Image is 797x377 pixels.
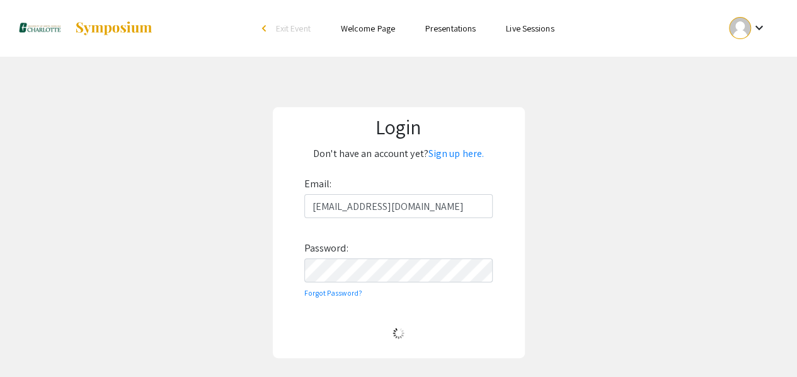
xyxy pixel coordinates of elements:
[304,174,332,194] label: Email:
[506,23,554,34] a: Live Sessions
[276,23,311,34] span: Exit Event
[751,20,766,35] mat-icon: Expand account dropdown
[18,13,62,44] img: Honors Research Symposium 2025
[304,288,363,298] a: Forgot Password?
[18,13,153,44] a: Honors Research Symposium 2025
[387,322,410,344] img: Loading
[280,144,517,164] p: Don't have an account yet?
[262,25,270,32] div: arrow_back_ios
[716,14,779,42] button: Expand account dropdown
[428,147,484,160] a: Sign up here.
[280,115,517,139] h1: Login
[425,23,476,34] a: Presentations
[341,23,395,34] a: Welcome Page
[9,320,54,368] iframe: Chat
[74,21,153,36] img: Symposium by ForagerOne
[304,238,348,258] label: Password:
